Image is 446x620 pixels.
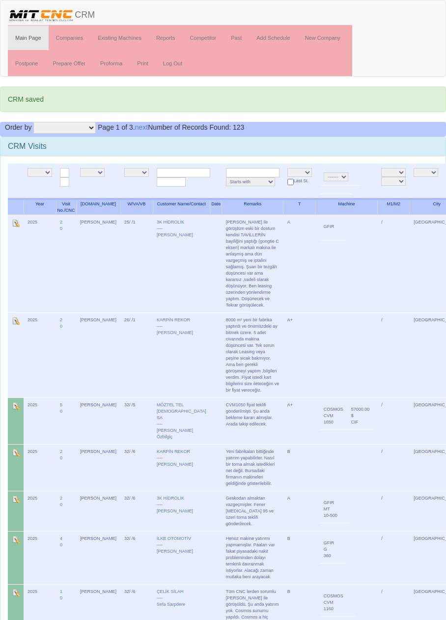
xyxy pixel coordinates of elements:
[120,199,153,215] th: W/VA/VB
[8,51,45,76] a: Postpone
[49,26,91,50] a: Companies
[12,535,20,543] img: Edit
[377,397,410,444] td: /
[222,491,283,531] td: Geskodan almaktan vazgeçmişler. Fener [MEDICAL_DATA] 95 ve üzeri torna teklifi gönderilecek.
[222,312,283,397] td: 8000 m² yeni bir fabrika yaptırdı ve önümüzdeki ay bitmek üzere. 5 adet civarında makina düşünces...
[8,8,75,23] img: header.png
[120,531,153,584] td: 32/ /6
[8,142,438,151] h3: CRM Visits
[283,444,316,491] td: B
[377,531,410,584] td: /
[76,531,120,584] td: [PERSON_NAME]
[60,595,62,600] a: 0
[120,215,153,312] td: 25/ /1
[283,312,316,397] td: A+
[347,402,374,429] td: 57000.00 $ CIF
[60,449,62,454] a: 2
[12,495,20,503] img: Edit
[12,317,20,325] img: Edit
[60,455,62,460] a: 0
[222,531,283,584] td: Henüz makine yatırımı yapmamışlar. Paaları var fakat piyasadaki nakit probleminden dolayı temkinl...
[130,51,156,76] a: Print
[60,589,62,594] a: 1
[60,502,62,507] a: 0
[377,312,410,397] td: /
[60,317,62,322] a: 2
[298,26,348,50] a: New Company
[120,397,153,444] td: 32/ /5
[153,444,210,491] td: ----
[60,536,62,541] a: 4
[157,589,184,594] a: ÇELİK SİLAH
[120,312,153,397] td: 26/ /1
[157,496,184,501] a: 3K HİDROLİK
[156,51,190,76] a: Log Out
[153,199,210,215] th: Customer Name/Contact
[223,26,249,50] a: Past
[377,444,410,491] td: /
[157,549,193,554] a: [PERSON_NAME]
[76,312,120,397] td: [PERSON_NAME]
[222,215,283,312] td: [PERSON_NAME] ile görüştüm eski bir dostum kendisi TAVİLLERİN bayiliğini yaptığı (gongtie C eksen...
[157,402,206,420] a: MÖZTEL TEL [DEMOGRAPHIC_DATA] SA
[76,491,120,531] td: [PERSON_NAME]
[157,317,190,322] a: KARPİN REKOR
[12,402,20,410] img: Edit
[377,491,410,531] td: /
[12,219,20,227] img: Edit
[60,402,62,407] a: 5
[24,215,56,312] td: 2025
[153,531,210,584] td: ----
[283,531,316,584] td: B
[60,409,62,414] a: 0
[157,232,193,237] a: [PERSON_NAME]
[24,531,56,584] td: 2025
[76,199,120,215] th: [DOMAIN_NAME]
[12,589,20,596] img: Edit
[157,602,185,607] a: Sefa Sarpdere
[24,491,56,531] td: 2025
[60,496,62,501] a: 2
[98,123,244,131] span: Number of Records Found: 123
[222,444,283,491] td: Yeni fabrikaları bittiğinde yatırım yapabilirler. Nasıl bir torna almak istedikleri net değil. Bu...
[60,542,62,547] a: 0
[320,535,338,563] td: GFIR G 360
[153,491,210,531] td: ----
[135,123,148,131] a: next
[182,26,223,50] a: Competitor
[249,26,298,50] a: Add Schedule
[76,215,120,312] td: [PERSON_NAME]
[157,330,193,335] a: [PERSON_NAME]
[93,51,130,76] a: Proforma
[153,312,210,397] td: ----
[222,199,283,215] th: Remarks
[283,215,316,312] td: A
[149,26,183,50] a: Reports
[24,312,56,397] td: 2025
[76,444,120,491] td: [PERSON_NAME]
[157,428,193,439] a: [PERSON_NAME] Özbilgiç
[0,0,102,25] a: CRM
[90,26,149,50] a: Existing Machines
[283,397,316,444] td: A+
[12,449,20,456] img: Edit
[283,164,316,199] td: Last St.
[157,508,193,513] a: [PERSON_NAME]
[153,397,210,444] td: ----
[157,462,193,467] a: [PERSON_NAME]
[24,397,56,444] td: 2025
[320,589,347,616] td: COSMOS CVM 1160
[8,26,49,50] a: Main Page
[120,491,153,531] td: 32/ /6
[56,199,76,215] th: Visit No./CNC
[316,199,378,215] th: Machine
[377,199,410,215] th: M1/M2
[24,199,56,215] th: Year
[60,324,62,329] a: 0
[24,444,56,491] td: 2025
[320,219,338,240] td: GFIR
[98,123,135,131] span: Page 1 of 3.
[120,444,153,491] td: 32/ /6
[157,220,184,225] a: 3K HİDROLİK
[153,215,210,312] td: ----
